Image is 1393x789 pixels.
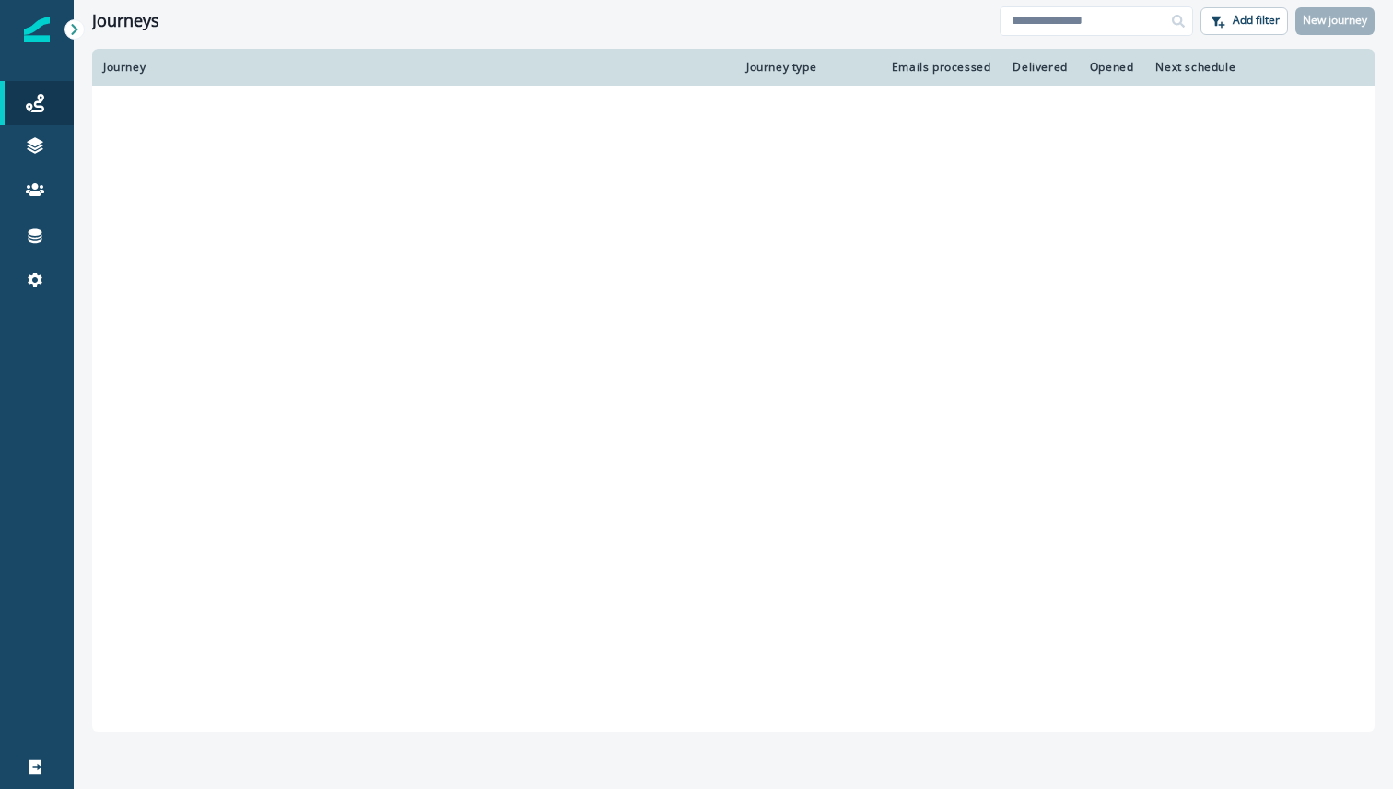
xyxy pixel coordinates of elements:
[1295,7,1375,35] button: New journey
[1303,14,1367,27] p: New journey
[1090,60,1134,75] div: Opened
[1200,7,1288,35] button: Add filter
[1013,60,1067,75] div: Delivered
[92,11,159,31] h1: Journeys
[103,60,724,75] div: Journey
[1233,14,1280,27] p: Add filter
[24,17,50,42] img: Inflection
[884,60,991,75] div: Emails processed
[1155,60,1317,75] div: Next schedule
[746,60,862,75] div: Journey type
